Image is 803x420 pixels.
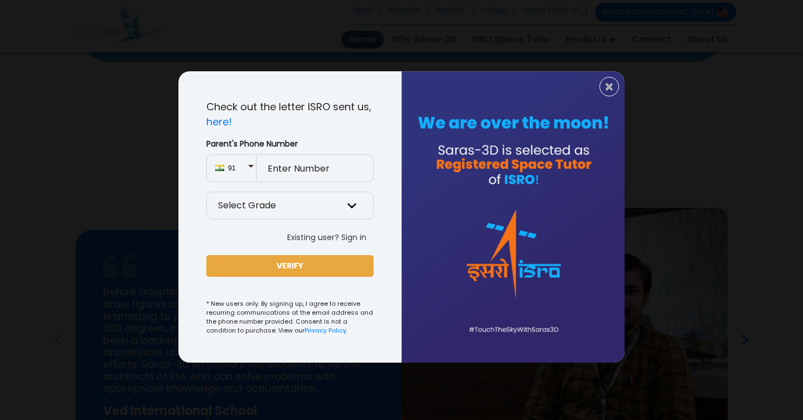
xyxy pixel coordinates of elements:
p: Check out the letter ISRO sent us, [206,99,374,129]
a: Privacy Policy [304,326,346,335]
span: × [604,80,614,94]
button: VERIFY [206,255,374,277]
a: here! [206,115,232,129]
input: Enter Number [257,154,374,182]
small: * New users only. By signing up, I agree to receive recurring communications at the email address... [206,299,374,335]
label: Parent's Phone Number [206,138,374,150]
span: 91 [228,163,248,173]
button: Close [599,77,619,96]
button: Existing user? Sign in [280,228,374,246]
